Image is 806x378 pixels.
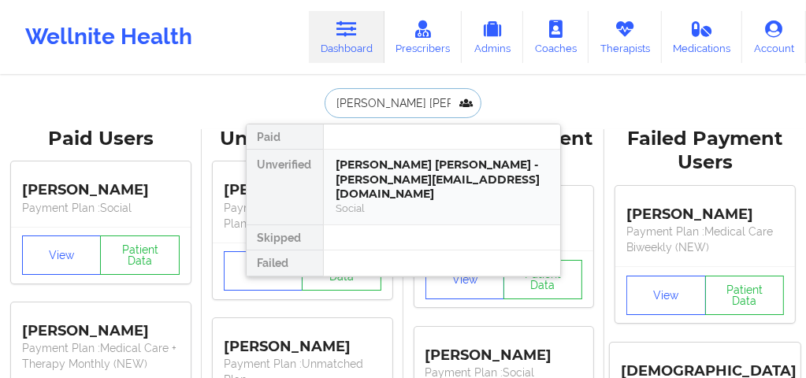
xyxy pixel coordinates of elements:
[224,200,381,232] p: Payment Plan : Unmatched Plan
[22,340,180,372] p: Payment Plan : Medical Care + Therapy Monthly (NEW)
[615,127,795,176] div: Failed Payment Users
[224,251,303,291] button: View
[384,11,462,63] a: Prescribers
[247,124,323,150] div: Paid
[523,11,589,63] a: Coaches
[425,260,504,299] button: View
[589,11,662,63] a: Therapists
[100,235,179,275] button: Patient Data
[336,202,548,215] div: Social
[626,224,784,255] p: Payment Plan : Medical Care Biweekly (NEW)
[425,335,583,365] div: [PERSON_NAME]
[22,310,180,340] div: [PERSON_NAME]
[247,250,323,276] div: Failed
[22,200,180,216] p: Payment Plan : Social
[626,276,705,315] button: View
[336,157,548,202] div: [PERSON_NAME] [PERSON_NAME] - [PERSON_NAME][EMAIL_ADDRESS][DOMAIN_NAME]
[11,127,191,151] div: Paid Users
[662,11,743,63] a: Medications
[705,276,784,315] button: Patient Data
[503,260,582,299] button: Patient Data
[22,235,101,275] button: View
[247,225,323,250] div: Skipped
[462,11,523,63] a: Admins
[309,11,384,63] a: Dashboard
[213,127,392,151] div: Unverified Users
[626,194,784,224] div: [PERSON_NAME]
[247,150,323,225] div: Unverified
[224,170,381,200] div: [PERSON_NAME]
[22,170,180,200] div: [PERSON_NAME]
[224,326,381,356] div: [PERSON_NAME]
[742,11,806,63] a: Account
